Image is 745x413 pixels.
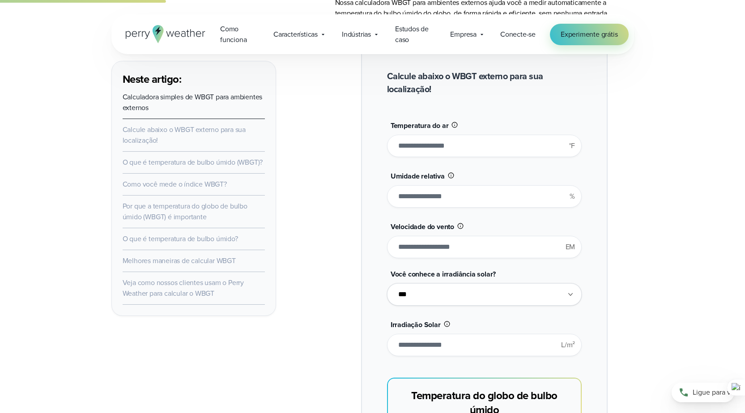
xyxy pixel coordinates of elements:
font: Como funciona [220,24,247,45]
font: Características [273,29,318,39]
a: Melhores maneiras de calcular WBGT [123,255,236,266]
font: Estudos de caso [395,24,429,45]
font: Indústrias [342,29,371,39]
a: Conecte-se [500,29,536,40]
font: Empresa [450,29,477,39]
font: Temperatura do ar [391,120,449,131]
a: Como você mede o índice WBGT? [123,179,227,189]
a: Calculadora simples de WBGT para ambientes externos [123,92,263,113]
a: O que é temperatura de bulbo úmido? [123,234,238,244]
a: Experimente grátis [550,24,628,45]
font: Umidade relativa [391,171,445,181]
font: Você conhece a irradiância solar? [391,269,496,279]
font: Calcule abaixo o WBGT externo para sua localização! [387,69,543,96]
font: Experimente grátis [561,29,617,39]
a: O que é temperatura de bulbo úmido (WBGT)? [123,157,263,167]
a: Estudos de caso [387,20,443,49]
font: Conecte-se [500,29,536,39]
font: Neste artigo: [123,71,182,87]
font: Irradiação Solar [391,319,441,330]
a: Calcule abaixo o WBGT externo para sua localização! [123,124,246,145]
a: Ligue para vendas [672,383,734,402]
font: Velocidade do vento [391,221,454,232]
a: Como funciona [213,20,266,49]
a: Veja como nossos clientes usam o Perry Weather para calcular o WBGT [123,277,244,298]
a: Por que a temperatura do globo de bulbo úmido (WBGT) é importante [123,201,247,222]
